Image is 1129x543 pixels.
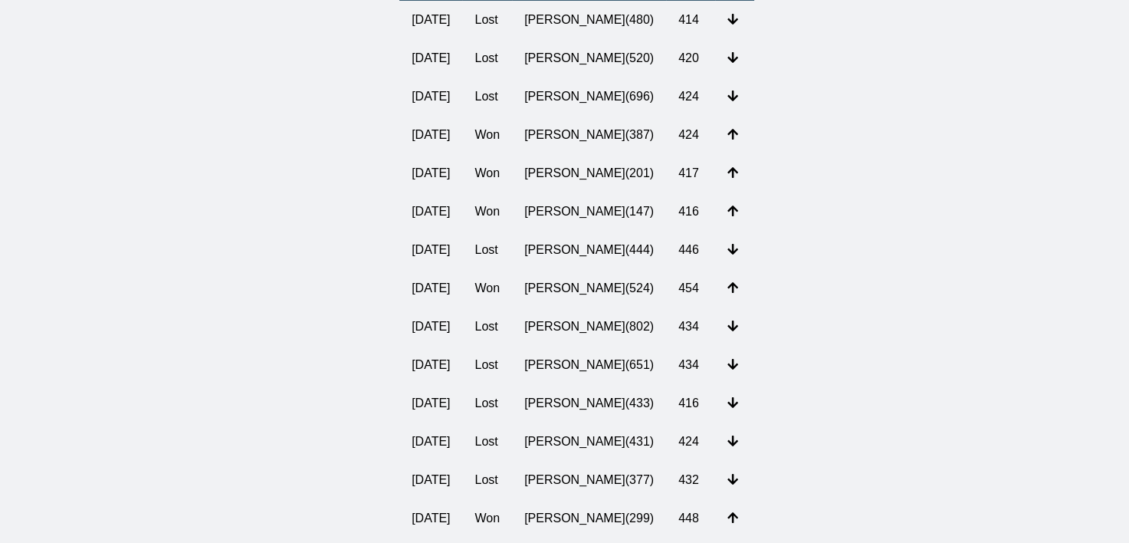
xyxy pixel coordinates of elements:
td: [DATE] [399,423,462,461]
td: [DATE] [399,116,462,154]
td: Lost [462,231,512,269]
td: [DATE] [399,1,462,40]
td: [PERSON_NAME] ( 147 ) [512,193,666,231]
td: 434 [666,308,715,346]
td: [PERSON_NAME] ( 480 ) [512,1,666,40]
td: [PERSON_NAME] ( 201 ) [512,154,666,193]
td: [DATE] [399,461,462,499]
td: Won [462,193,512,231]
td: [DATE] [399,308,462,346]
td: 434 [666,346,715,384]
td: [DATE] [399,154,462,193]
td: [DATE] [399,384,462,423]
td: Lost [462,77,512,116]
td: [PERSON_NAME] ( 524 ) [512,269,666,308]
td: 424 [666,77,715,116]
td: [DATE] [399,77,462,116]
td: [PERSON_NAME] ( 431 ) [512,423,666,461]
td: [DATE] [399,499,462,538]
td: 432 [666,461,715,499]
td: [PERSON_NAME] ( 651 ) [512,346,666,384]
td: [DATE] [399,269,462,308]
td: Lost [462,1,512,40]
td: 424 [666,423,715,461]
td: Lost [462,384,512,423]
td: 416 [666,193,715,231]
td: 446 [666,231,715,269]
td: [PERSON_NAME] ( 696 ) [512,77,666,116]
td: Lost [462,39,512,77]
td: [PERSON_NAME] ( 520 ) [512,39,666,77]
td: Won [462,116,512,154]
td: [PERSON_NAME] ( 377 ) [512,461,666,499]
td: [DATE] [399,193,462,231]
td: 416 [666,384,715,423]
td: Won [462,154,512,193]
td: [DATE] [399,39,462,77]
td: [PERSON_NAME] ( 444 ) [512,231,666,269]
td: [DATE] [399,346,462,384]
td: Lost [462,423,512,461]
td: 448 [666,499,715,538]
td: 454 [666,269,715,308]
td: Won [462,499,512,538]
td: [PERSON_NAME] ( 299 ) [512,499,666,538]
td: [PERSON_NAME] ( 387 ) [512,116,666,154]
td: [DATE] [399,231,462,269]
td: Lost [462,461,512,499]
td: 417 [666,154,715,193]
td: [PERSON_NAME] ( 433 ) [512,384,666,423]
td: 414 [666,1,715,40]
td: [PERSON_NAME] ( 802 ) [512,308,666,346]
td: Lost [462,308,512,346]
td: Lost [462,346,512,384]
td: 420 [666,39,715,77]
td: Won [462,269,512,308]
td: 424 [666,116,715,154]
